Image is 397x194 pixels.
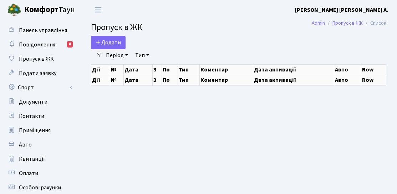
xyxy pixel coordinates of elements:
nav: breadcrumb [301,16,397,31]
a: Контакти [4,109,75,123]
span: Повідомлення [19,41,55,49]
th: Row [361,75,386,85]
th: Тип [178,64,199,75]
a: Період [103,49,131,61]
th: № [110,64,124,75]
b: Комфорт [24,4,58,15]
span: Оплати [19,169,38,177]
span: Приміщення [19,126,51,134]
a: Тип [132,49,152,61]
span: Особові рахунки [19,184,61,191]
a: Приміщення [4,123,75,138]
a: [PERSON_NAME] [PERSON_NAME] А. [295,6,388,14]
th: Дата активації [253,64,334,75]
a: Додати [91,36,126,49]
th: Дата активації [253,75,334,85]
a: Подати заявку [4,66,75,80]
th: Тип [178,75,199,85]
img: logo.png [7,3,21,17]
li: Список [363,19,386,27]
th: З [152,64,162,75]
a: Пропуск в ЖК [4,52,75,66]
a: Квитанції [4,152,75,166]
a: Оплати [4,166,75,180]
th: Коментар [199,75,253,85]
button: Переключити навігацію [89,4,107,16]
span: Пропуск в ЖК [19,55,54,63]
span: Пропуск в ЖК [91,21,142,34]
a: Спорт [4,80,75,95]
a: Повідомлення8 [4,38,75,52]
a: Авто [4,138,75,152]
th: Дата [124,64,153,75]
div: 8 [67,41,73,48]
span: Авто [19,141,32,149]
span: Додати [96,39,121,46]
span: Панель управління [19,26,67,34]
th: Авто [334,75,361,85]
th: Дата [124,75,153,85]
span: Контакти [19,112,44,120]
span: Таун [24,4,75,16]
a: Admin [312,19,325,27]
th: № [110,75,124,85]
span: Квитанції [19,155,45,163]
th: По [162,64,178,75]
a: Панель управління [4,23,75,38]
th: Дії [91,64,110,75]
th: Дії [91,75,110,85]
th: Авто [334,64,361,75]
th: По [162,75,178,85]
span: Документи [19,98,47,106]
a: Документи [4,95,75,109]
th: Коментар [199,64,253,75]
th: З [152,75,162,85]
th: Row [361,64,386,75]
a: Пропуск в ЖК [332,19,363,27]
span: Подати заявку [19,69,56,77]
